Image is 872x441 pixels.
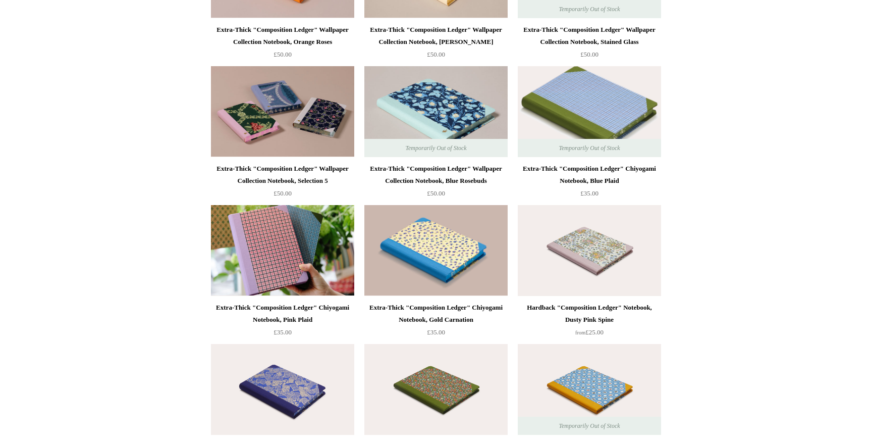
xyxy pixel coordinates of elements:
span: £35.00 [427,328,445,336]
span: £25.00 [575,328,604,336]
a: Hardback "Composition Ledger" Notebook, Mustard Spine Hardback "Composition Ledger" Notebook, Mus... [518,344,661,435]
span: Temporarily Out of Stock [549,139,630,157]
a: Extra-Thick "Composition Ledger" Chiyogami Notebook, Pink Plaid Extra-Thick "Composition Ledger" ... [211,205,354,296]
a: Extra-Thick "Composition Ledger" Wallpaper Collection Notebook, Selection 5 £50.00 [211,163,354,204]
span: Temporarily Out of Stock [549,417,630,435]
img: Extra-Thick "Composition Ledger" Wallpaper Collection Notebook, Blue Rosebuds [364,66,508,157]
div: Hardback "Composition Ledger" Notebook, Dusty Pink Spine [520,302,659,326]
a: Extra-Thick "Composition Ledger" Notebook, Chiyogami Notebook, Book On Book Extra-Thick "Composit... [211,344,354,435]
img: Hardback "Composition Ledger" Notebook, Grass Green [364,344,508,435]
div: Extra-Thick "Composition Ledger" Chiyogami Notebook, Blue Plaid [520,163,659,187]
a: Extra-Thick "Composition Ledger" Wallpaper Collection Notebook, Stained Glass £50.00 [518,24,661,65]
span: Temporarily Out of Stock [395,139,476,157]
span: £50.00 [427,189,445,197]
a: Extra-Thick "Composition Ledger" Wallpaper Collection Notebook, Selection 5 Extra-Thick "Composit... [211,66,354,157]
a: Extra-Thick "Composition Ledger" Wallpaper Collection Notebook, Blue Rosebuds Extra-Thick "Compos... [364,66,508,157]
span: £50.00 [427,51,445,58]
span: £50.00 [274,51,292,58]
div: Extra-Thick "Composition Ledger" Chiyogami Notebook, Pink Plaid [213,302,352,326]
span: £50.00 [274,189,292,197]
div: Extra-Thick "Composition Ledger" Wallpaper Collection Notebook, [PERSON_NAME] [367,24,505,48]
img: Extra-Thick "Composition Ledger" Chiyogami Notebook, Pink Plaid [211,205,354,296]
div: Extra-Thick "Composition Ledger" Wallpaper Collection Notebook, Blue Rosebuds [367,163,505,187]
img: Hardback "Composition Ledger" Notebook, Dusty Pink Spine [518,205,661,296]
a: Extra-Thick "Composition Ledger" Chiyogami Notebook, Gold Carnation £35.00 [364,302,508,343]
span: £50.00 [580,51,598,58]
a: Extra-Thick "Composition Ledger" Wallpaper Collection Notebook, Blue Rosebuds £50.00 [364,163,508,204]
a: Extra-Thick "Composition Ledger" Wallpaper Collection Notebook, Orange Roses £50.00 [211,24,354,65]
a: Extra-Thick "Composition Ledger" Chiyogami Notebook, Pink Plaid £35.00 [211,302,354,343]
a: Extra-Thick "Composition Ledger" Chiyogami Notebook, Blue Plaid Extra-Thick "Composition Ledger" ... [518,66,661,157]
a: Extra-Thick "Composition Ledger" Wallpaper Collection Notebook, [PERSON_NAME] £50.00 [364,24,508,65]
a: Hardback "Composition Ledger" Notebook, Grass Green Hardback "Composition Ledger" Notebook, Grass... [364,344,508,435]
a: Hardback "Composition Ledger" Notebook, Dusty Pink Spine Hardback "Composition Ledger" Notebook, ... [518,205,661,296]
img: Hardback "Composition Ledger" Notebook, Mustard Spine [518,344,661,435]
span: from [575,330,585,335]
img: Extra-Thick "Composition Ledger" Chiyogami Notebook, Gold Carnation [364,205,508,296]
img: Extra-Thick "Composition Ledger" Notebook, Chiyogami Notebook, Book On Book [211,344,354,435]
a: Extra-Thick "Composition Ledger" Chiyogami Notebook, Blue Plaid £35.00 [518,163,661,204]
img: Extra-Thick "Composition Ledger" Chiyogami Notebook, Blue Plaid [518,66,661,157]
div: Extra-Thick "Composition Ledger" Wallpaper Collection Notebook, Stained Glass [520,24,659,48]
div: Extra-Thick "Composition Ledger" Wallpaper Collection Notebook, Selection 5 [213,163,352,187]
a: Hardback "Composition Ledger" Notebook, Dusty Pink Spine from£25.00 [518,302,661,343]
a: Extra-Thick "Composition Ledger" Chiyogami Notebook, Gold Carnation Extra-Thick "Composition Ledg... [364,205,508,296]
div: Extra-Thick "Composition Ledger" Wallpaper Collection Notebook, Orange Roses [213,24,352,48]
span: £35.00 [580,189,598,197]
div: Extra-Thick "Composition Ledger" Chiyogami Notebook, Gold Carnation [367,302,505,326]
img: Extra-Thick "Composition Ledger" Wallpaper Collection Notebook, Selection 5 [211,66,354,157]
span: £35.00 [274,328,292,336]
